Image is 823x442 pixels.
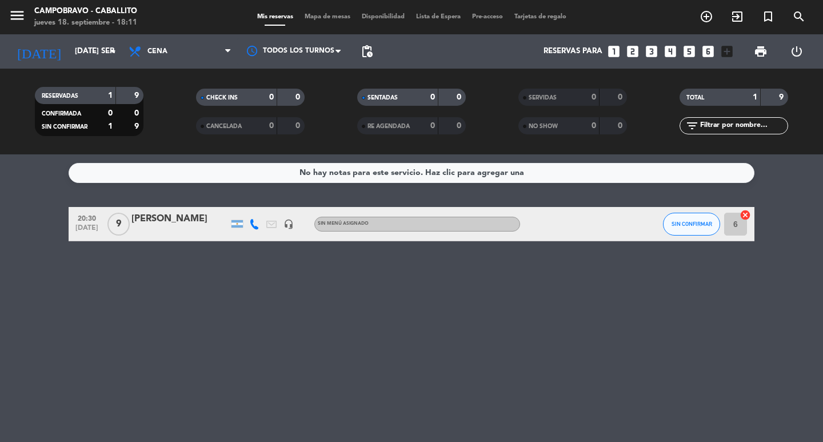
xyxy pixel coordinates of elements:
[108,109,113,117] strong: 0
[779,93,786,101] strong: 9
[592,122,596,130] strong: 0
[410,14,466,20] span: Lista de Espera
[251,14,299,20] span: Mis reservas
[625,44,640,59] i: looks_two
[544,47,602,56] span: Reservas para
[283,219,294,229] i: headset_mic
[134,122,141,130] strong: 9
[606,44,621,59] i: looks_one
[778,34,814,69] div: LOG OUT
[644,44,659,59] i: looks_3
[106,45,120,58] i: arrow_drop_down
[9,39,69,64] i: [DATE]
[108,122,113,130] strong: 1
[457,122,464,130] strong: 0
[131,212,229,226] div: [PERSON_NAME]
[529,95,557,101] span: SERVIDAS
[529,124,558,129] span: NO SHOW
[295,93,302,101] strong: 0
[356,14,410,20] span: Disponibilidad
[269,122,274,130] strong: 0
[34,17,137,29] div: jueves 18. septiembre - 18:11
[754,45,768,58] span: print
[740,209,751,221] i: cancel
[430,93,435,101] strong: 0
[360,45,374,58] span: pending_actions
[730,10,744,23] i: exit_to_app
[42,93,78,99] span: RESERVADAS
[134,109,141,117] strong: 0
[206,124,242,129] span: CANCELADA
[682,44,697,59] i: looks_5
[430,122,435,130] strong: 0
[318,221,369,226] span: Sin menú asignado
[269,93,274,101] strong: 0
[134,91,141,99] strong: 9
[720,44,734,59] i: add_box
[457,93,464,101] strong: 0
[700,10,713,23] i: add_circle_outline
[685,119,699,133] i: filter_list
[42,124,87,130] span: SIN CONFIRMAR
[509,14,572,20] span: Tarjetas de regalo
[206,95,238,101] span: CHECK INS
[147,47,167,55] span: Cena
[73,211,101,224] span: 20:30
[753,93,757,101] strong: 1
[672,221,712,227] span: SIN CONFIRMAR
[466,14,509,20] span: Pre-acceso
[299,14,356,20] span: Mapa de mesas
[592,93,596,101] strong: 0
[9,7,26,24] i: menu
[9,7,26,28] button: menu
[618,122,625,130] strong: 0
[108,91,113,99] strong: 1
[761,10,775,23] i: turned_in_not
[686,95,704,101] span: TOTAL
[618,93,625,101] strong: 0
[367,124,410,129] span: RE AGENDADA
[792,10,806,23] i: search
[663,44,678,59] i: looks_4
[107,213,130,236] span: 9
[699,120,788,132] input: Filtrar por nombre...
[701,44,716,59] i: looks_6
[295,122,302,130] strong: 0
[42,111,81,117] span: CONFIRMADA
[34,6,137,17] div: Campobravo - caballito
[663,213,720,236] button: SIN CONFIRMAR
[299,166,524,180] div: No hay notas para este servicio. Haz clic para agregar una
[790,45,804,58] i: power_settings_new
[367,95,398,101] span: SENTADAS
[73,224,101,237] span: [DATE]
